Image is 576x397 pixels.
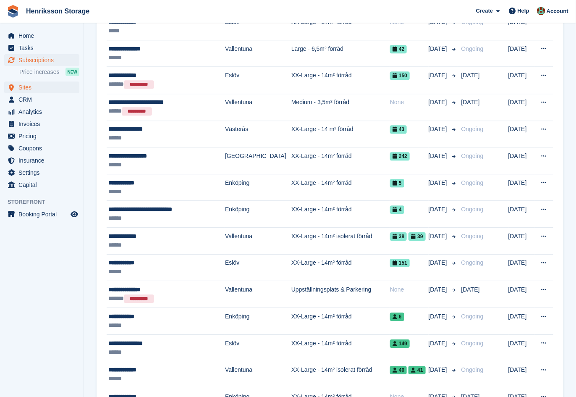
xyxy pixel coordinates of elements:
td: [DATE] [508,254,534,281]
td: XX-Large - 14m² förråd [291,334,390,361]
span: Ongoing [461,259,484,266]
span: [DATE] [429,232,449,241]
span: Invoices [18,118,69,130]
td: Medium - 3,5m² förråd [291,94,390,121]
span: [DATE] [429,98,449,107]
span: Ongoing [461,313,484,320]
span: Ongoing [461,45,484,52]
div: None [390,285,429,294]
span: Ongoing [461,233,484,239]
a: menu [4,54,79,66]
td: Enköping [225,174,291,201]
a: menu [4,155,79,166]
td: Eslöv [225,254,291,281]
span: [DATE] [429,339,449,348]
span: Ongoing [461,340,484,347]
span: [DATE] [429,365,449,374]
a: menu [4,94,79,105]
td: [DATE] [508,281,534,308]
span: 4 [390,205,404,214]
span: 242 [390,152,410,160]
span: Home [18,30,69,42]
span: 149 [390,339,410,348]
span: Sites [18,82,69,93]
span: Tasks [18,42,69,54]
td: XX-Large - 14m² förråd [291,13,390,40]
span: Ongoing [461,126,484,132]
td: XX-Large - 14 m² förråd [291,121,390,147]
td: [DATE] [508,147,534,174]
td: [DATE] [508,94,534,121]
td: Uppställningsplats & Parkering [291,281,390,308]
a: Price increases NEW [19,67,79,76]
td: Enköping [225,201,291,228]
span: Subscriptions [18,54,69,66]
td: [DATE] [508,334,534,361]
span: Ongoing [461,366,484,373]
td: [DATE] [508,67,534,94]
span: Ongoing [461,152,484,159]
a: menu [4,82,79,93]
td: Enköping [225,308,291,335]
a: Henriksson Storage [23,4,93,18]
span: Storefront [8,198,84,206]
td: [GEOGRAPHIC_DATA] [225,147,291,174]
div: None [390,98,429,107]
td: XX-Large - 14m² isolerat förråd [291,361,390,388]
td: [DATE] [508,174,534,201]
a: Preview store [69,209,79,219]
img: stora-icon-8386f47178a22dfd0bd8f6a31ec36ba5ce8667c1dd55bd0f319d3a0aa187defe.svg [7,5,19,18]
td: [DATE] [508,308,534,335]
img: Isak Martinelle [537,7,545,15]
span: 39 [408,232,425,241]
span: 38 [390,232,407,241]
a: menu [4,42,79,54]
td: Vallentuna [225,40,291,67]
td: Vallentuna [225,281,291,308]
td: Eslöv [225,67,291,94]
td: [DATE] [508,13,534,40]
span: Create [476,7,493,15]
span: [DATE] [429,258,449,267]
td: Eslöv [225,334,291,361]
a: menu [4,106,79,118]
span: 41 [408,366,425,374]
td: [DATE] [508,121,534,147]
td: Eslöv [225,13,291,40]
span: 6 [390,313,404,321]
span: [DATE] [429,205,449,214]
span: Settings [18,167,69,179]
span: [DATE] [429,285,449,294]
span: [DATE] [429,45,449,53]
span: Capital [18,179,69,191]
span: Analytics [18,106,69,118]
span: 42 [390,45,407,53]
td: Vallentuna [225,94,291,121]
span: [DATE] [429,125,449,134]
td: [DATE] [508,40,534,67]
td: [DATE] [508,361,534,388]
a: menu [4,167,79,179]
span: [DATE] [429,152,449,160]
div: NEW [65,68,79,76]
span: Ongoing [461,206,484,213]
a: menu [4,118,79,130]
span: 40 [390,366,407,374]
span: [DATE] [461,286,480,293]
span: [DATE] [461,99,480,105]
span: 151 [390,259,410,267]
a: menu [4,142,79,154]
span: [DATE] [461,72,480,79]
span: Coupons [18,142,69,154]
span: Help [518,7,529,15]
a: menu [4,179,79,191]
td: XX-Large - 14m² förråd [291,67,390,94]
span: CRM [18,94,69,105]
td: XX-Large - 14m² förråd [291,254,390,281]
td: [DATE] [508,228,534,255]
span: Pricing [18,130,69,142]
td: Vallentuna [225,361,291,388]
td: XX-Large - 14m² förråd [291,201,390,228]
td: XX-Large - 14m² förråd [291,174,390,201]
span: 43 [390,125,407,134]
